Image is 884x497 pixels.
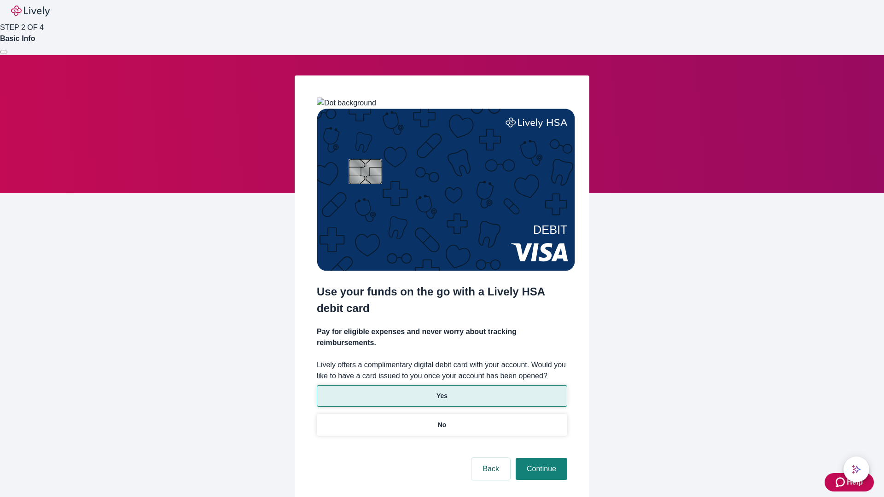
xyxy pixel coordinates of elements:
[317,359,567,381] label: Lively offers a complimentary digital debit card with your account. Would you like to have a card...
[836,477,847,488] svg: Zendesk support icon
[825,473,874,491] button: Zendesk support iconHelp
[516,458,567,480] button: Continue
[471,458,510,480] button: Back
[847,477,863,488] span: Help
[11,6,50,17] img: Lively
[438,420,447,430] p: No
[317,385,567,407] button: Yes
[436,391,448,401] p: Yes
[317,326,567,348] h4: Pay for eligible expenses and never worry about tracking reimbursements.
[843,457,869,482] button: chat
[317,109,575,271] img: Debit card
[317,283,567,317] h2: Use your funds on the go with a Lively HSA debit card
[317,414,567,436] button: No
[317,98,376,109] img: Dot background
[852,465,861,474] svg: Lively AI Assistant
